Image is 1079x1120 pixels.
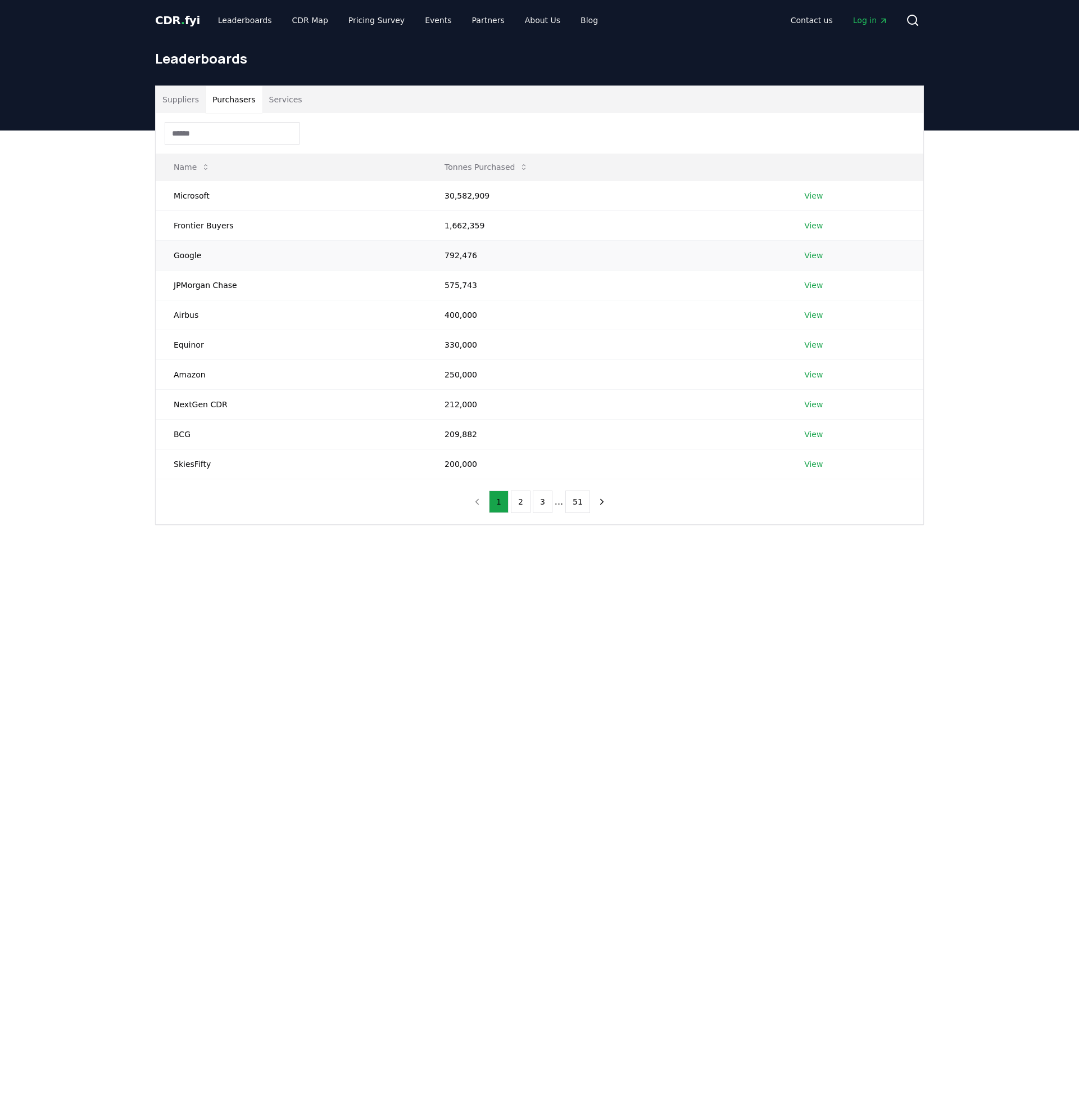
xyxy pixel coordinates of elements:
[427,389,786,419] td: 212,000
[155,12,200,28] a: CDR.fyi
[209,10,607,30] nav: Main
[427,300,786,330] td: 400,000
[804,280,823,291] a: View
[156,240,427,270] td: Google
[427,330,786,359] td: 330,000
[156,389,427,419] td: NextGen CDR
[533,491,552,513] button: 3
[516,10,569,30] a: About Us
[181,14,185,27] span: .
[427,359,786,389] td: 250,000
[427,181,786,210] td: 30,582,909
[427,270,786,300] td: 575,743
[427,449,786,479] td: 200,000
[156,86,206,113] button: Suppliers
[804,190,823,201] a: View
[156,449,427,479] td: SkiesFifty
[592,491,611,513] button: next page
[782,10,842,30] a: Contact us
[262,86,309,113] button: Services
[565,491,590,513] button: 51
[156,210,427,240] td: Frontier Buyers
[782,10,897,30] nav: Main
[427,240,786,270] td: 792,476
[156,300,427,330] td: Airbus
[463,10,514,30] a: Partners
[209,10,281,30] a: Leaderboards
[804,429,823,440] a: View
[489,491,509,513] button: 1
[804,399,823,410] a: View
[572,10,607,30] a: Blog
[853,15,888,26] span: Log in
[156,330,427,359] td: Equinor
[804,458,823,470] a: View
[156,359,427,389] td: Amazon
[427,419,786,449] td: 209,882
[283,10,337,30] a: CDR Map
[156,419,427,449] td: BCG
[156,181,427,210] td: Microsoft
[155,50,924,68] h1: Leaderboards
[156,270,427,300] td: JPMorgan Chase
[555,495,563,509] li: ...
[844,10,897,30] a: Log in
[427,210,786,240] td: 1,662,359
[206,86,262,113] button: Purchasers
[804,250,823,261] a: View
[436,156,537,178] button: Tonnes Purchased
[804,309,823,321] a: View
[804,369,823,380] a: View
[155,14,200,27] span: CDR fyi
[339,10,414,30] a: Pricing Survey
[804,339,823,350] a: View
[804,220,823,231] a: View
[511,491,531,513] button: 2
[416,10,460,30] a: Events
[165,156,219,178] button: Name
